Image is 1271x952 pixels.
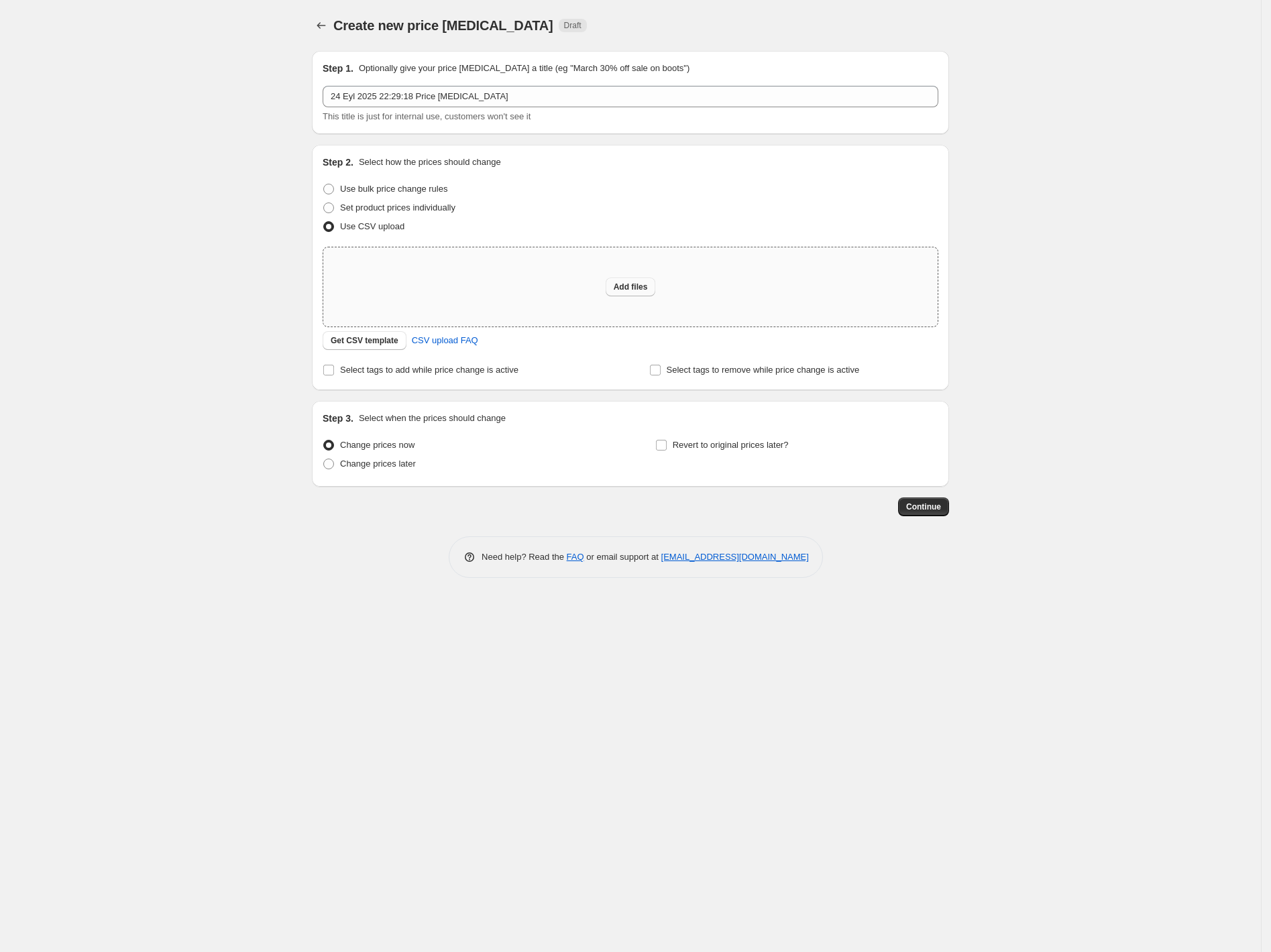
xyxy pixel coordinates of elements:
[340,184,447,194] span: Use bulk price change rules
[359,412,506,425] p: Select when the prices should change
[614,282,648,292] span: Add files
[567,552,584,562] a: FAQ
[340,440,415,450] span: Change prices now
[323,412,353,425] h2: Step 3.
[340,221,404,231] span: Use CSV upload
[404,330,486,351] a: CSV upload FAQ
[323,86,938,107] input: 30% off holiday sale
[323,156,353,169] h2: Step 2.
[340,202,455,213] span: Set product prices individually
[661,552,809,562] a: [EMAIL_ADDRESS][DOMAIN_NAME]
[898,497,949,516] button: Continue
[564,20,582,31] span: Draft
[331,335,398,346] span: Get CSV template
[312,16,331,35] button: Price change jobs
[323,111,531,121] span: This title is just for internal use, customers won't see it
[323,62,353,75] h2: Step 1.
[323,331,406,350] button: Get CSV template
[606,278,656,296] button: Add files
[359,156,501,169] p: Select how the prices should change
[906,501,941,512] span: Continue
[333,18,553,33] span: Create new price [MEDICAL_DATA]
[340,365,518,375] span: Select tags to add while price change is active
[340,459,416,469] span: Change prices later
[673,440,789,450] span: Revert to original prices later?
[482,552,567,562] span: Need help? Read the
[412,334,478,347] span: CSV upload FAQ
[667,365,860,375] span: Select tags to remove while price change is active
[359,62,689,75] p: Optionally give your price [MEDICAL_DATA] a title (eg "March 30% off sale on boots")
[584,552,661,562] span: or email support at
